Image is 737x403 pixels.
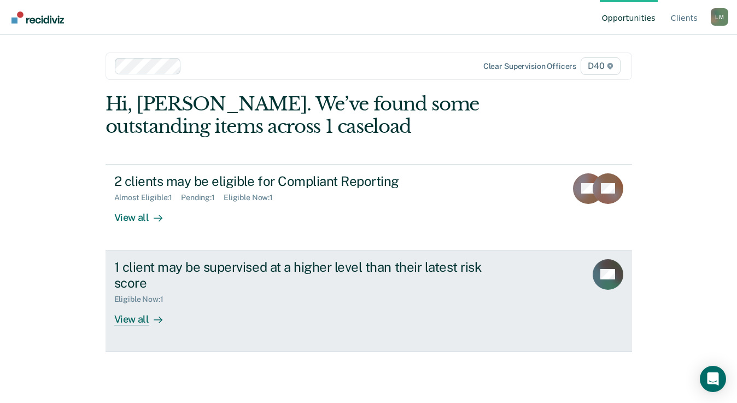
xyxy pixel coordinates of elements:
[114,295,172,304] div: Eligible Now : 1
[224,193,282,202] div: Eligible Now : 1
[106,93,527,138] div: Hi, [PERSON_NAME]. We’ve found some outstanding items across 1 caseload
[106,164,632,250] a: 2 clients may be eligible for Compliant ReportingAlmost Eligible:1Pending:1Eligible Now:1View all
[581,57,620,75] span: D40
[700,366,726,392] div: Open Intercom Messenger
[11,11,64,24] img: Recidiviz
[114,304,176,325] div: View all
[114,202,176,224] div: View all
[711,8,728,26] div: L M
[711,8,728,26] button: Profile dropdown button
[114,259,498,291] div: 1 client may be supervised at a higher level than their latest risk score
[483,62,576,71] div: Clear supervision officers
[114,193,182,202] div: Almost Eligible : 1
[181,193,224,202] div: Pending : 1
[106,250,632,352] a: 1 client may be supervised at a higher level than their latest risk scoreEligible Now:1View all
[114,173,498,189] div: 2 clients may be eligible for Compliant Reporting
